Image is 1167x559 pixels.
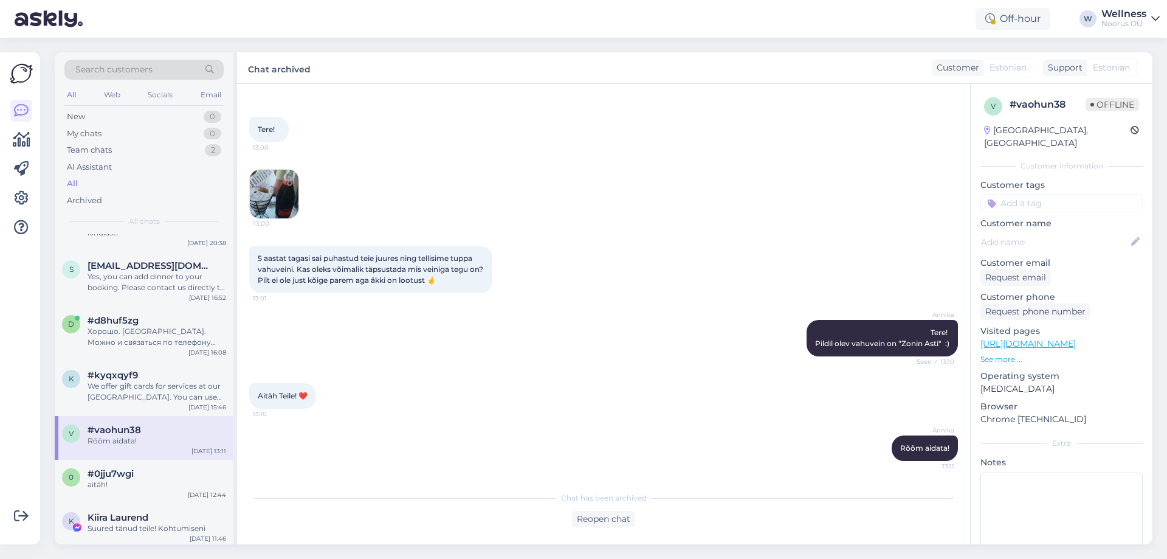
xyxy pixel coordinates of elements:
[67,178,78,190] div: All
[980,304,1090,320] div: Request phone number
[67,111,85,123] div: New
[88,381,226,403] div: We offer gift cards for services at our [GEOGRAPHIC_DATA]. You can use them for accommodation, di...
[976,8,1050,30] div: Off-hour
[204,128,221,140] div: 0
[980,456,1143,469] p: Notes
[102,87,123,103] div: Web
[980,194,1143,212] input: Add a tag
[67,144,112,156] div: Team chats
[1086,98,1139,111] span: Offline
[980,217,1143,230] p: Customer name
[1101,9,1146,19] div: Wellness
[88,315,139,326] span: #d8huf5zg
[253,219,299,228] span: 13:00
[909,426,954,435] span: Annika
[258,254,485,285] span: 5 aastat tagasi sai puhastud teie juures ning tellisime tuppa vahuveini. Kas oleks võimalik täpsu...
[88,523,226,534] div: Suured tänud teile! Kohtumiseni
[258,125,275,134] span: Tere!
[68,319,74,328] span: d
[190,534,226,543] div: [DATE] 11:46
[69,374,74,383] span: k
[980,354,1143,365] p: See more ...
[204,111,221,123] div: 0
[205,144,221,156] div: 2
[69,429,74,438] span: v
[1093,61,1130,74] span: Estonian
[980,269,1051,286] div: Request email
[88,326,226,348] div: Хорошо. [GEOGRAPHIC_DATA]. Можно и связаться по телефону 58192473
[1043,61,1083,74] div: Support
[909,310,954,319] span: Annika
[900,443,949,453] span: Rõõm aidata!
[991,102,996,111] span: v
[1101,9,1160,29] a: WellnessNoorus OÜ
[248,60,311,76] label: Chat archived
[67,195,102,207] div: Archived
[69,516,74,526] span: K
[980,413,1143,426] p: Chrome [TECHNICAL_ID]
[191,446,226,456] div: [DATE] 13:11
[980,179,1143,192] p: Customer tags
[253,409,298,418] span: 13:10
[980,438,1143,449] div: Extra
[258,391,308,400] span: Aitäh Teile! ❤️
[187,238,226,248] div: [DATE] 20:38
[572,511,635,527] div: Reopen chat
[88,260,214,271] span: Sigridansu@gmail.com
[909,357,954,366] span: Seen ✓ 13:10
[10,62,33,85] img: Askly Logo
[980,257,1143,269] p: Customer email
[64,87,78,103] div: All
[909,462,954,471] span: 13:11
[88,479,226,490] div: aitäh!
[980,291,1143,304] p: Customer phone
[88,512,148,523] span: Kiira Laurend
[1101,19,1146,29] div: Noorus OÜ
[69,473,74,482] span: 0
[88,468,134,479] span: #0jju7wgi
[250,170,298,218] img: Attachment
[88,271,226,293] div: Yes, you can add dinner to your booking. Please contact us directly to change your reservation an...
[980,400,1143,413] p: Browser
[188,348,226,357] div: [DATE] 16:08
[1079,10,1096,27] div: W
[188,403,226,412] div: [DATE] 15:46
[189,293,226,302] div: [DATE] 16:52
[561,493,647,504] span: Chat has been archived
[990,61,1027,74] span: Estonian
[145,87,175,103] div: Socials
[980,383,1143,395] p: [MEDICAL_DATA]
[75,63,153,76] span: Search customers
[188,490,226,499] div: [DATE] 12:44
[88,425,141,436] span: #vaohun38
[980,370,1143,383] p: Operating system
[980,338,1076,349] a: [URL][DOMAIN_NAME]
[932,61,979,74] div: Customer
[198,87,224,103] div: Email
[67,128,102,140] div: My chats
[980,325,1143,338] p: Visited pages
[1010,97,1086,112] div: # vaohun38
[88,370,138,381] span: #kyqxqyf9
[129,216,160,227] span: All chats
[980,161,1143,172] div: Customer information
[984,124,1131,150] div: [GEOGRAPHIC_DATA], [GEOGRAPHIC_DATA]
[981,235,1129,249] input: Add name
[67,161,112,173] div: AI Assistant
[253,294,298,303] span: 13:01
[69,265,74,274] span: S
[253,143,298,152] span: 13:00
[88,436,226,446] div: Rõõm aidata!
